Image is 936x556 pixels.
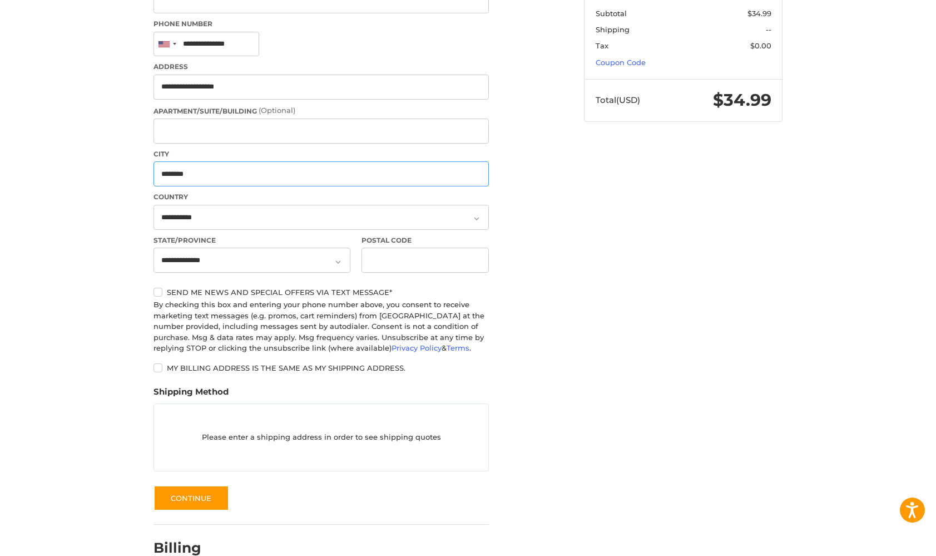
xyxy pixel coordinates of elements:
span: -- [766,25,771,34]
label: Postal Code [361,235,489,245]
span: Shipping [596,25,630,34]
label: City [153,149,489,159]
label: My billing address is the same as my shipping address. [153,363,489,372]
label: Apartment/Suite/Building [153,105,489,116]
label: Send me news and special offers via text message* [153,288,489,297]
small: (Optional) [259,106,295,115]
span: $0.00 [750,41,771,50]
p: Please enter a shipping address in order to see shipping quotes [154,427,488,449]
span: Subtotal [596,9,627,18]
label: Phone Number [153,19,489,29]
legend: Shipping Method [153,386,229,404]
a: Privacy Policy [392,343,442,352]
div: By checking this box and entering your phone number above, you consent to receive marketing text ... [153,299,489,354]
a: Terms [447,343,469,352]
label: State/Province [153,235,350,245]
div: United States: +1 [154,32,180,56]
a: Coupon Code [596,58,646,67]
label: Country [153,192,489,202]
span: Tax [596,41,608,50]
span: $34.99 [747,9,771,18]
label: Address [153,62,489,72]
button: Continue [153,485,229,511]
span: $34.99 [713,90,771,110]
span: Total (USD) [596,95,640,105]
